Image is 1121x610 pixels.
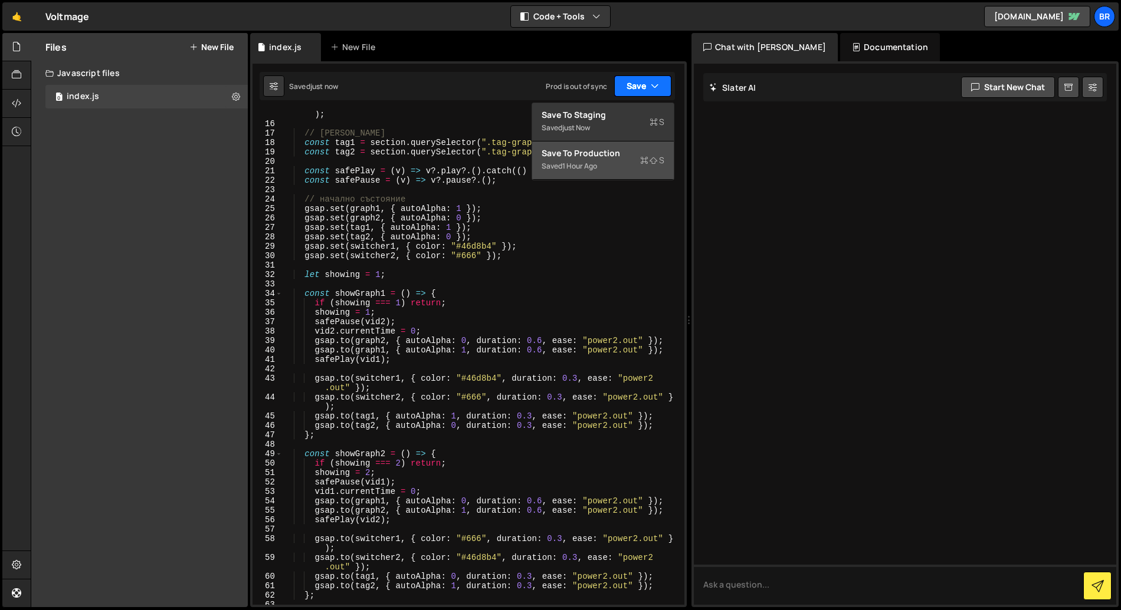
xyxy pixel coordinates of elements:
div: 21 [253,166,283,176]
div: Prod is out of sync [546,81,607,91]
div: Saved [542,159,664,173]
div: 25 [253,204,283,213]
div: 57 [253,525,283,534]
div: 48 [253,440,283,449]
div: 30 [253,251,283,261]
div: 40 [253,345,283,355]
div: 29 [253,242,283,251]
div: Saved [289,81,338,91]
div: 1 hour ago [562,161,597,171]
div: just now [310,81,338,91]
div: 24 [253,194,283,204]
div: 50 [253,459,283,468]
div: 59 [253,553,283,572]
div: 31 [253,261,283,270]
h2: Slater AI [709,82,756,93]
div: 54 [253,496,283,506]
div: 42 [253,364,283,374]
div: 55 [253,506,283,515]
div: 34 [253,289,283,298]
a: br [1094,6,1115,27]
div: 32 [253,270,283,279]
div: 17 [253,128,283,138]
div: 39 [253,336,283,345]
div: 44 [253,393,283,411]
span: S [650,116,664,128]
span: S [640,154,664,166]
button: Start new chat [961,77,1055,98]
button: Save to StagingS Savedjust now [532,103,674,141]
a: 🤙 [2,2,31,31]
div: 37 [253,317,283,327]
div: 23 [253,185,283,194]
div: Voltmage [45,9,89,24]
div: 51 [253,468,283,477]
div: 60 [253,572,283,581]
div: 36 [253,308,283,317]
div: 47 [253,430,283,440]
div: 49 [253,449,283,459]
div: 43 [253,374,283,393]
button: New File [189,42,234,52]
a: [DOMAIN_NAME] [984,6,1090,27]
div: 56 [253,515,283,525]
div: 46 [253,421,283,430]
div: 22 [253,176,283,185]
div: 62 [253,591,283,600]
div: index.js [67,91,99,102]
div: 38 [253,327,283,336]
div: 27 [253,223,283,232]
div: Documentation [840,33,940,61]
h2: Files [45,41,67,54]
div: Chat with [PERSON_NAME] [691,33,838,61]
div: Save to Staging [542,109,664,121]
button: Code + Tools [511,6,610,27]
div: 63 [253,600,283,609]
div: 35 [253,298,283,308]
div: just now [562,123,590,133]
div: 19 [253,147,283,157]
button: Save to ProductionS Saved1 hour ago [532,141,674,180]
div: 58 [253,534,283,553]
div: 26 [253,213,283,223]
div: 41 [253,355,283,364]
div: 18 [253,138,283,147]
div: 20 [253,157,283,166]
div: 16 [253,119,283,128]
div: Saved [542,121,664,135]
div: 52 [253,477,283,487]
div: 45 [253,411,283,421]
div: 28 [253,232,283,242]
span: 0 [55,93,63,103]
div: New File [330,41,380,53]
div: Javascript files [31,61,248,85]
div: 53 [253,487,283,496]
div: 61 [253,581,283,591]
button: Save [614,75,671,97]
div: index.js [269,41,301,53]
div: 33 [253,279,283,289]
div: 16784/45870.js [45,85,248,108]
div: Save to Production [542,147,664,159]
